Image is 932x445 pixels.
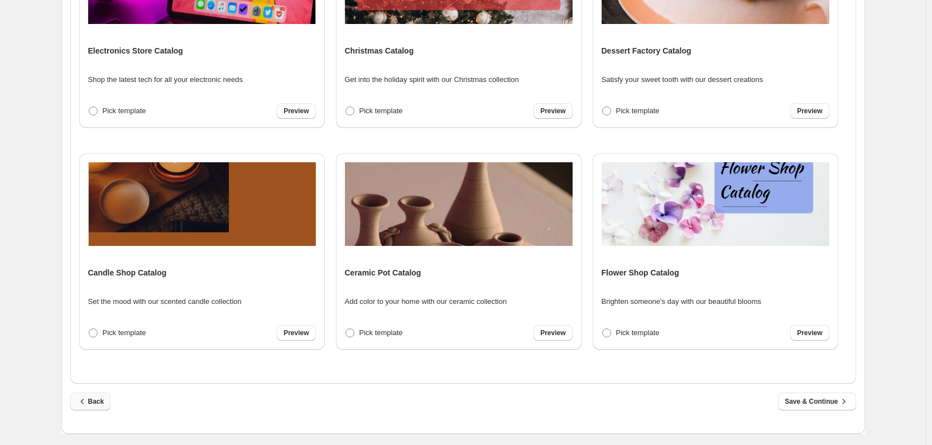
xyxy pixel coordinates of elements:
[790,325,829,341] a: Preview
[284,107,309,115] span: Preview
[797,107,822,115] span: Preview
[77,396,104,407] span: Back
[88,45,183,56] h4: Electronics Store Catalog
[277,103,315,119] a: Preview
[616,107,660,115] span: Pick template
[103,107,146,115] span: Pick template
[345,74,519,85] p: Get into the holiday spirit with our Christmas collection
[602,296,761,307] p: Brighten someone's day with our beautiful blooms
[88,296,242,307] p: Set the mood with our scented candle collection
[797,328,822,337] span: Preview
[88,267,167,278] h4: Candle Shop Catalog
[88,74,243,85] p: Shop the latest tech for all your electronic needs
[602,74,763,85] p: Satisfy your sweet tooth with our dessert creations
[359,107,403,115] span: Pick template
[103,328,146,337] span: Pick template
[602,45,691,56] h4: Dessert Factory Catalog
[534,103,572,119] a: Preview
[778,393,856,410] button: Save & Continue
[359,328,403,337] span: Pick template
[602,267,679,278] h4: Flower Shop Catalog
[345,296,507,307] p: Add color to your home with our ceramic collection
[534,325,572,341] a: Preview
[345,45,414,56] h4: Christmas Catalog
[345,267,421,278] h4: Ceramic Pot Catalog
[70,393,111,410] button: Back
[540,107,565,115] span: Preview
[540,328,565,337] span: Preview
[284,328,309,337] span: Preview
[785,396,849,407] span: Save & Continue
[277,325,315,341] a: Preview
[616,328,660,337] span: Pick template
[790,103,829,119] a: Preview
